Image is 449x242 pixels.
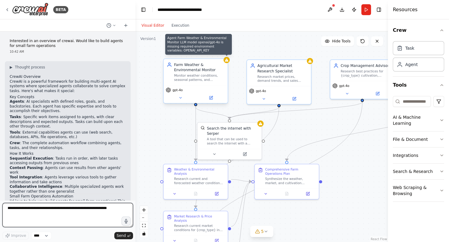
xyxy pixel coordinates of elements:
button: Switch to previous chat [104,22,119,29]
button: Open in side panel [299,191,317,197]
div: Agent Farm Weather & Environmental Monitor LLM model openai/gpt-4o is missing required environmen... [163,59,228,104]
button: fit view [140,222,148,230]
div: BETA [53,6,68,13]
li: : Agents can use results from other agents' work [10,166,126,175]
div: Agent Farm Weather & Environmental Monitor LLM model openai/gpt-4o is missing required environmen... [165,34,232,55]
g: Edge from 36345a64-e360-4948-9f73-fc887ae22a38 to 7d701f1b-f1da-4e8f-93c4-c115226605ee [227,102,365,119]
span: ▶ [10,65,12,70]
span: gpt-4o [339,84,349,88]
div: SerperDevToolSearch the internet with SerperA tool that can be used to search the internet with a... [197,122,262,160]
button: zoom out [140,214,148,222]
button: Open in side panel [208,191,226,197]
div: Tools [393,94,444,207]
strong: Crew [10,141,20,145]
button: Open in side panel [279,96,309,102]
div: Crew [393,39,444,76]
h1: Small Farm Operations Automation [10,194,126,199]
button: Search & Research [393,164,444,179]
button: AI & Machine Learning [393,109,444,131]
button: ▶Thought process [10,65,45,70]
div: A tool that can be used to search the internet with a search_query. Supports different search typ... [207,137,258,146]
button: Crew [393,22,444,39]
div: Farm Weather & Environmental Monitor [174,62,225,72]
button: Click to speak your automation idea [122,217,131,226]
g: Edge from 322a73e3-9a9b-4527-8946-188cec4fe61c to f079b2f5-41e9-4be3-991c-70a9a0a00938 [193,107,281,207]
strong: Tasks [10,115,21,119]
button: Hide left sidebar [139,5,148,14]
button: Integrations [393,148,444,163]
button: zoom in [140,206,148,214]
div: Research current market conditions for {crop_type} in the {location} area, including wholesale pr... [174,224,225,232]
button: Visual Editor [138,22,168,29]
button: File & Document [393,131,444,147]
p: : Specific work items assigned to agents, with clear descriptions and expected outputs. Tasks can... [10,115,126,129]
div: Market Research & Price Analysis [174,214,225,223]
div: 10:42 AM [10,49,126,54]
div: Agricultural Market Research Specialist [257,63,308,73]
button: Hide Tools [321,36,354,46]
nav: breadcrumb [158,7,218,13]
h2: How It Works [10,151,126,156]
span: Improve [11,233,26,238]
strong: Context Passing [10,166,43,170]
strong: Agents [10,99,24,104]
strong: Tool Integration [10,175,42,179]
div: Research best practices for {crop_type} cultivation, including planting schedules, pest managemen... [341,69,391,78]
div: Crop Management AdvisorResearch best practices for {crop_type} cultivation, including planting sc... [330,59,395,99]
button: Open in side panel [230,151,259,157]
p: : External capabilities agents can use (web search, databases, APIs, file operations, etc.) [10,130,126,140]
a: React Flow attribution [371,237,387,241]
div: React Flow controls [140,206,148,237]
li: : Tasks run in order, with later tasks accessing outputs from previous ones [10,156,126,166]
strong: Tools [10,130,20,134]
h1: CrewAI Overview [10,75,126,79]
button: Execution [168,22,193,29]
img: SerperDevTool [200,126,205,130]
strong: Collaborative Intelligence [10,184,62,189]
p: : AI specialists with defined roles, goals, and backstories. Each agent has specific expertise an... [10,99,126,114]
button: Open in side panel [363,91,392,97]
p: Interested in an overview of crewai. Would like to build agents for small farm operations [10,39,126,48]
button: Web Scraping & Browsing [393,180,444,201]
div: Agent [405,61,418,68]
button: Tools [393,77,444,94]
g: Edge from 1d165124-9ce2-48b8-93d3-2221330fffa0 to 7d701f1b-f1da-4e8f-93c4-c115226605ee [193,107,232,119]
div: Synthesize the weather, market, and cultivation research to create a complete operational plan fo... [265,177,316,185]
p: I'd love to help you build agents for small farm operations! This could be incredibly valuable fo... [10,199,126,218]
div: Research current and forecasted weather conditions for {location}, including temperature patterns... [174,177,225,185]
div: Agricultural Market Research SpecialistResearch market prices, demand trends, and sales opportuni... [246,59,311,104]
button: Improve [2,232,29,240]
span: gpt-4o [256,89,266,93]
div: Task [405,45,414,51]
strong: Sequential Execution [10,156,53,161]
g: Edge from f079b2f5-41e9-4be3-991c-70a9a0a00938 to fd6c13bb-aebe-48d9-9cc8-77da3f002b5a [231,179,251,229]
div: Weather & Environmental AnalysisResearch current and forecasted weather conditions for {location}... [163,164,228,200]
h2: Key Concepts [10,95,126,100]
button: Open in side panel [196,95,226,101]
button: Send [114,232,133,239]
p: CrewAI is a powerful framework for building multi-agent AI systems where specialized agents colla... [10,79,126,94]
button: Start a new chat [121,22,131,29]
div: Comprehensive Farm Operations PlanSynthesize the weather, market, and cultivation research to cre... [254,164,319,200]
div: Version 1 [140,36,156,41]
span: Send [117,233,126,238]
span: Hide Tools [332,39,350,44]
li: : Agents leverage various tools to gather information and take actions [10,175,126,184]
g: Edge from 9e26012d-12dc-4e56-9653-79d9b48a8e9f to fd6c13bb-aebe-48d9-9cc8-77da3f002b5a [284,102,448,161]
li: : Multiple specialized agents work together rather than one generalist [10,184,126,194]
div: Crop Management Advisor [341,63,391,68]
h4: Resources [393,6,418,13]
g: Edge from 1d165124-9ce2-48b8-93d3-2221330fffa0 to b967919b-e530-4584-bc8b-31975e76336b [193,107,198,161]
div: Comprehensive Farm Operations Plan [265,167,316,176]
button: No output available [185,191,207,197]
button: Hide right sidebar [375,5,383,14]
span: Thought process [15,65,45,70]
p: : The complete automation workflow combining agents, tasks, and their relationships. [10,141,126,150]
img: Logo [12,3,48,16]
div: Weather & Environmental Analysis [174,167,225,176]
div: Research market prices, demand trends, and sales opportunities for {crop_type} in the {location} ... [257,75,308,83]
g: Edge from b967919b-e530-4584-bc8b-31975e76336b to fd6c13bb-aebe-48d9-9cc8-77da3f002b5a [231,177,251,184]
span: 5 [261,228,264,234]
span: gpt-4o [172,88,183,92]
button: toggle interactivity [140,230,148,237]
